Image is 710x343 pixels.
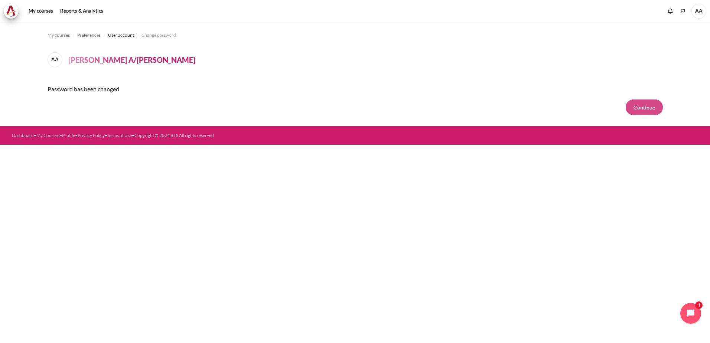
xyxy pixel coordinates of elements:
[48,79,663,99] div: Password has been changed
[134,133,214,138] a: Copyright © 2024 BTS All rights reserved
[108,32,134,39] span: User account
[665,6,676,17] div: Show notification window with no new notifications
[691,4,706,19] a: User menu
[4,4,22,19] a: Architeck Architeck
[141,32,176,39] span: Change password
[26,4,56,19] a: My courses
[58,4,106,19] a: Reports & Analytics
[48,52,65,67] a: AA
[691,4,706,19] span: AA
[48,31,70,40] a: My courses
[48,29,663,41] nav: Navigation bar
[62,133,75,138] a: Profile
[77,31,101,40] a: Preferences
[12,132,397,139] div: • • • • •
[677,6,688,17] button: Languages
[68,54,195,65] h4: [PERSON_NAME] A/[PERSON_NAME]
[77,32,101,39] span: Preferences
[6,6,16,17] img: Architeck
[107,133,132,138] a: Terms of Use
[48,32,70,39] span: My courses
[626,99,663,115] button: Continue
[36,133,59,138] a: My Courses
[48,52,62,67] span: AA
[141,31,176,40] a: Change password
[78,133,105,138] a: Privacy Policy
[12,133,34,138] a: Dashboard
